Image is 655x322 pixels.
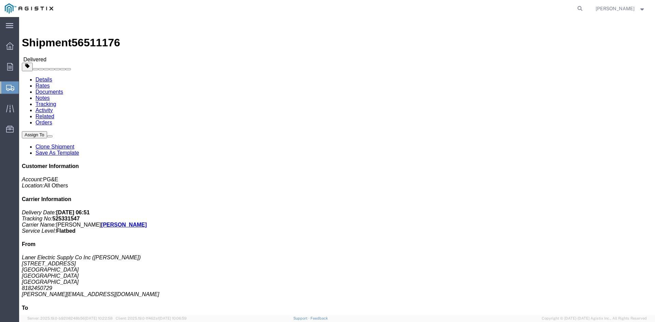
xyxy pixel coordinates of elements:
a: Feedback [310,316,328,320]
span: [DATE] 10:22:58 [85,316,113,320]
span: James Laner [596,5,635,12]
img: logo [5,3,53,14]
span: Copyright © [DATE]-[DATE] Agistix Inc., All Rights Reserved [542,316,647,321]
button: [PERSON_NAME] [595,4,646,13]
span: Server: 2025.19.0-b9208248b56 [27,316,113,320]
span: [DATE] 10:06:59 [159,316,187,320]
a: Support [293,316,310,320]
iframe: FS Legacy Container [19,17,655,315]
span: Client: 2025.19.0-1f462a1 [116,316,187,320]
